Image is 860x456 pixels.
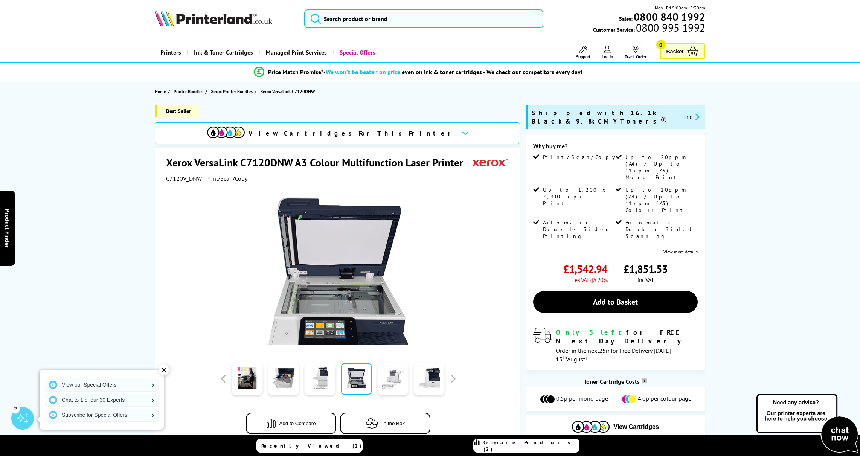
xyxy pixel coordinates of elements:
[207,127,245,138] img: cmyk-icon.svg
[660,43,706,59] a: Basket 0
[638,395,691,404] span: 4.0p per colour page
[382,421,405,426] span: In the Box
[261,442,362,449] span: Recently Viewed (2)
[279,421,316,426] span: Add to Compare
[635,24,705,31] span: 0800 995 1992
[556,395,608,404] span: 0.5p per mono page
[572,421,610,433] img: Cartridges
[473,439,579,453] a: Compare Products (2)
[526,378,706,385] div: Toner Cartridge Costs
[268,68,323,76] span: Price Match Promise*
[563,262,607,276] span: £1,542.94
[575,276,607,284] span: ex VAT @ 20%
[625,219,697,239] span: Automatic Double Sided Scanning
[264,197,412,345] img: Thumbnail
[563,354,567,361] sup: th
[260,88,315,94] span: Xerox VersaLink C7120DNW
[532,109,678,125] span: Shipped with 16.1k Black & 9.8k CMY Toners
[625,186,697,214] span: Up to 20ppm (A4) / Up to 11ppm (A3) Colour Print
[304,9,543,28] input: Search product or brand
[332,43,381,62] a: Special Offers
[326,68,402,76] span: We won’t be beaten on price,
[602,54,613,59] span: Log In
[625,46,647,59] a: Track Order
[625,154,697,181] span: Up to 20ppm (A4) / Up to 11ppm (A3) Mono Print
[45,394,158,406] a: Chat to 1 of our 30 Experts
[624,262,668,276] span: £1,851.53
[155,10,295,28] a: Printerland Logo
[666,46,684,56] span: Basket
[155,87,168,95] a: Home
[619,15,633,22] span: Sales:
[638,276,654,284] span: inc VAT
[203,175,247,182] span: | Print/Scan/Copy
[155,43,187,62] a: Printers
[543,186,614,207] span: Up to 1,200 x 2,400 dpi Print
[576,54,590,59] span: Support
[556,328,698,345] div: for FREE Next Day Delivery
[323,68,582,76] div: - even on ink & toner cartridges - We check our competitors every day!
[155,87,166,95] span: Home
[556,328,626,337] span: Only 5 left
[166,156,471,169] h1: Xerox VersaLink C7120DNW A3 Colour Multifunction Laser Printer
[483,439,579,453] span: Compare Products (2)
[682,113,702,121] button: promo-description
[543,154,621,160] span: Print/Scan/Copy
[133,66,704,79] li: modal_Promise
[194,43,253,62] span: Ink & Toner Cartridges
[166,175,202,182] span: C7120V_DNW
[663,249,698,255] a: View more details
[249,129,456,137] span: View Cartridges For This Printer
[556,347,671,363] span: Order in the next for Free Delivery [DATE] 15 August!
[174,87,203,95] span: Printer Bundles
[4,209,11,247] span: Product Finder
[45,409,158,421] a: Subscribe for Special Offers
[533,328,698,363] div: modal_delivery
[593,24,705,33] span: Customer Service:
[211,87,255,95] a: Xerox Printer Bundles
[256,439,363,453] a: Recently Viewed (2)
[576,46,590,59] a: Support
[45,379,158,391] a: View our Special Offers
[633,13,705,20] a: 0800 840 1992
[533,291,698,313] a: Add to Basket
[174,87,205,95] a: Printer Bundles
[655,4,705,11] span: Mon - Fri 9:00am - 5:30pm
[634,10,705,24] b: 0800 840 1992
[246,413,336,434] button: Add to Compare
[155,105,200,117] span: Best Seller
[259,43,332,62] a: Managed Print Services
[473,156,508,169] img: Xerox
[155,10,272,26] img: Printerland Logo
[531,421,700,433] button: View Cartridges
[599,347,611,354] span: 25m
[211,87,253,95] span: Xerox Printer Bundles
[340,413,430,434] button: In the Box
[543,219,614,239] span: Automatic Double Sided Printing
[533,142,698,154] div: Why buy me?
[159,364,169,375] div: ✕
[656,40,666,49] span: 0
[602,46,613,59] a: Log In
[642,378,647,383] sup: Cost per page
[187,43,259,62] a: Ink & Toner Cartridges
[613,424,659,430] span: View Cartridges
[11,404,20,413] div: 2
[755,393,860,454] img: Open Live Chat window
